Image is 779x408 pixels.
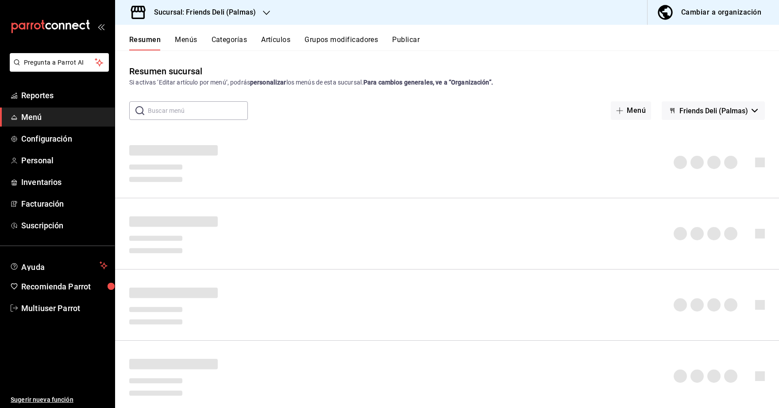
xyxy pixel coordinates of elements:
[305,35,378,50] button: Grupos modificadores
[11,395,108,404] span: Sugerir nueva función
[679,107,748,115] span: Friends Deli (Palmas)
[212,35,247,50] button: Categorías
[21,176,108,188] span: Inventarios
[147,7,256,18] h3: Sucursal: Friends Deli (Palmas)
[261,35,290,50] button: Artículos
[363,79,493,86] strong: Para cambios generales, ve a “Organización”.
[21,198,108,210] span: Facturación
[6,64,109,73] a: Pregunta a Parrot AI
[21,133,108,145] span: Configuración
[129,78,765,87] div: Si activas ‘Editar artículo por menú’, podrás los menús de esta sucursal.
[129,65,202,78] div: Resumen sucursal
[129,35,779,50] div: navigation tabs
[21,260,96,271] span: Ayuda
[129,35,161,50] button: Resumen
[10,53,109,72] button: Pregunta a Parrot AI
[21,89,108,101] span: Reportes
[681,6,761,19] div: Cambiar a organización
[175,35,197,50] button: Menús
[662,101,765,120] button: Friends Deli (Palmas)
[148,102,248,119] input: Buscar menú
[611,101,651,120] button: Menú
[97,23,104,30] button: open_drawer_menu
[250,79,286,86] strong: personalizar
[21,111,108,123] span: Menú
[392,35,420,50] button: Publicar
[21,302,108,314] span: Multiuser Parrot
[24,58,95,67] span: Pregunta a Parrot AI
[21,219,108,231] span: Suscripción
[21,154,108,166] span: Personal
[21,281,108,293] span: Recomienda Parrot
